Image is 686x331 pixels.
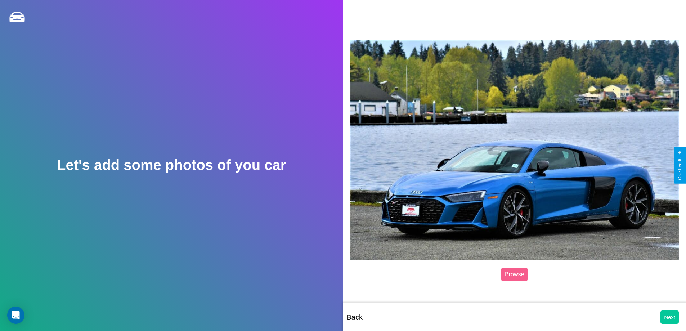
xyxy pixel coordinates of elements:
button: Next [660,310,679,324]
div: Open Intercom Messenger [7,307,24,324]
div: Give Feedback [677,151,682,180]
label: Browse [501,268,528,281]
img: posted [350,40,679,261]
p: Back [347,311,363,324]
h2: Let's add some photos of you car [57,157,286,173]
